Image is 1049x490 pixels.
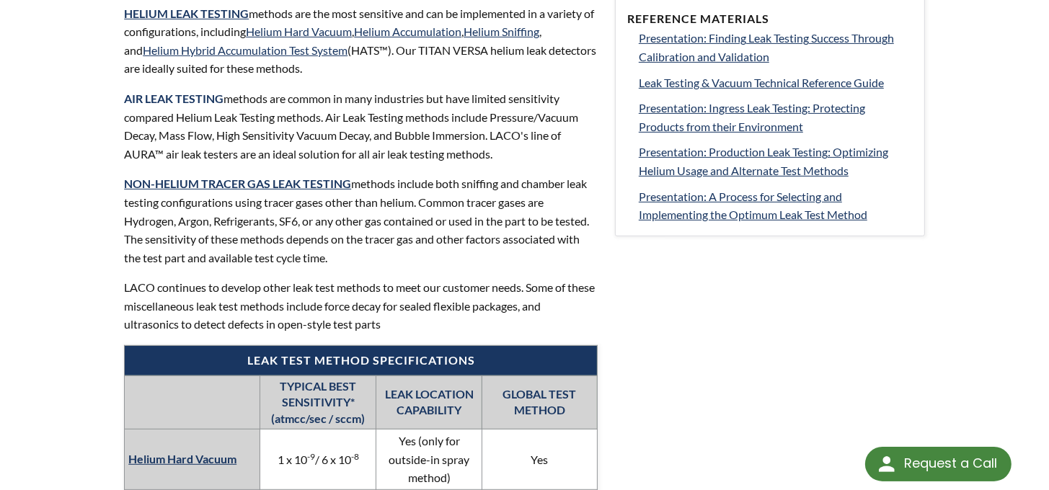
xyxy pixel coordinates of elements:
[639,187,913,224] a: Presentation: A Process for Selecting and Implementing the Optimum Leak Test Method
[482,375,597,429] th: GLOBAL TEST METHOD
[128,452,236,465] a: Helium Hard Vacuum
[124,177,351,190] a: NON-HELIUM TRACER GAS LEAK TESTING
[124,278,598,334] p: LACO continues to develop other leak test methods to meet our customer needs. Some of these misce...
[639,143,913,179] a: Presentation: Production Leak Testing: Optimizing Helium Usage and Alternate Test Methods
[307,451,315,462] sup: -9
[639,99,913,135] a: Presentation: Ingress Leak Testing: Protecting Products from their Environment
[124,6,249,20] a: HELIUM LEAK TESTING
[639,145,888,177] span: Presentation: Production Leak Testing: Optimizing Helium Usage and Alternate Test Methods
[354,24,461,38] a: Helium Accumulation
[904,447,997,480] div: Request a Call
[464,24,539,38] a: Helium Sniffing
[124,89,598,163] p: methods are common in many industries but have limited sensitivity compared Helium Leak Testing m...
[376,375,482,429] th: LEAK LOCATION CAPABILITY
[639,76,884,89] span: Leak Testing & Vacuum Technical Reference Guide
[639,101,865,133] span: Presentation: Ingress Leak Testing: Protecting Products from their Environment
[639,73,913,92] a: Leak Testing & Vacuum Technical Reference Guide
[132,353,590,368] h4: Leak Test Method Specifications
[260,429,376,490] td: 1 x 10 / 6 x 10
[639,190,867,222] span: Presentation: A Process for Selecting and Implementing the Optimum Leak Test Method
[482,429,597,490] td: Yes
[875,453,898,476] img: round button
[260,375,376,429] th: TYPICAL BEST SENSITIVITY* (atmcc/sec / sccm)
[639,31,894,63] span: Presentation: Finding Leak Testing Success Through Calibration and Validation
[639,29,913,66] a: Presentation: Finding Leak Testing Success Through Calibration and Validation
[246,24,352,38] a: Helium Hard Vacuum
[865,447,1012,481] div: Request a Call
[376,429,482,490] td: Yes (only for outside-in spray method)
[124,174,598,267] p: methods include both sniffing and chamber leak testing configurations using tracer gases other th...
[351,451,359,462] sup: -8
[143,43,348,57] a: Helium Hybrid Accumulation Test System
[124,92,223,105] strong: AIR LEAK TESTING
[627,12,913,27] h4: Reference Materials
[124,4,598,78] p: methods are the most sensitive and can be implemented in a variety of configurations, including ,...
